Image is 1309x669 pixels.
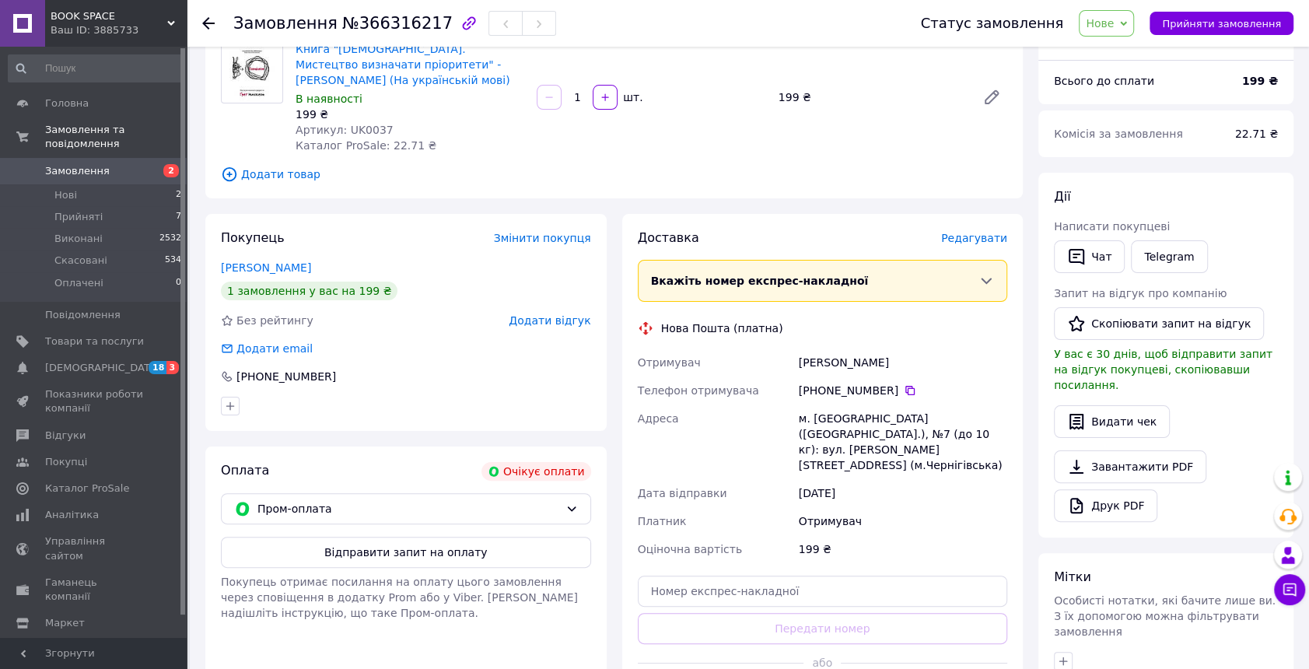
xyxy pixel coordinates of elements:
[638,230,699,245] span: Доставка
[296,43,510,86] a: Книга "[DEMOGRAPHIC_DATA]. Мистецтво визначати пріоритети" - [PERSON_NAME] (На українській мові)
[45,308,121,322] span: Повідомлення
[45,482,129,496] span: Каталог ProSale
[296,124,394,136] span: Артикул: UK0037
[296,139,436,152] span: Каталог ProSale: 22.71 ₴
[296,107,524,122] div: 199 ₴
[799,383,1007,398] div: [PHONE_NUMBER]
[1054,594,1276,638] span: Особисті нотатки, які бачите лише ви. З їх допомогою можна фільтрувати замовлення
[45,429,86,443] span: Відгуки
[494,232,591,244] span: Змінити покупця
[796,479,1010,507] div: [DATE]
[1131,240,1207,273] a: Telegram
[45,534,144,562] span: Управління сайтом
[1054,189,1070,204] span: Дії
[45,96,89,110] span: Головна
[1054,405,1170,438] button: Видати чек
[1054,450,1206,483] a: Завантажити PDF
[51,23,187,37] div: Ваш ID: 3885733
[1054,75,1154,87] span: Всього до сплати
[8,54,183,82] input: Пошук
[45,508,99,522] span: Аналітика
[45,334,144,349] span: Товари та послуги
[166,361,179,374] span: 3
[1054,128,1183,140] span: Комісія за замовлення
[481,462,591,481] div: Очікує оплати
[1274,574,1305,605] button: Чат з покупцем
[233,14,338,33] span: Замовлення
[638,576,1008,607] input: Номер експрес-накладної
[1162,18,1281,30] span: Прийняти замовлення
[165,254,181,268] span: 534
[221,166,1007,183] span: Додати товар
[229,42,275,103] img: Книга "Ессенціалізм. Мистецтво визначати пріоритети" - Грег Маккеон (На українській мові)
[235,369,338,384] div: [PHONE_NUMBER]
[796,535,1010,563] div: 199 ₴
[221,230,285,245] span: Покупець
[221,261,311,274] a: [PERSON_NAME]
[796,507,1010,535] div: Отримувач
[202,16,215,31] div: Повернутися назад
[149,361,166,374] span: 18
[45,164,110,178] span: Замовлення
[45,387,144,415] span: Показники роботи компанії
[976,82,1007,113] a: Редагувати
[257,500,559,517] span: Пром-оплата
[638,487,727,499] span: Дата відправки
[657,320,787,336] div: Нова Пошта (платна)
[45,123,187,151] span: Замовлення та повідомлення
[1054,489,1157,522] a: Друк PDF
[221,576,578,619] span: Покупець отримає посилання на оплату цього замовлення через сповіщення в додатку Prom або у Viber...
[176,276,181,290] span: 0
[638,515,687,527] span: Платник
[1054,307,1264,340] button: Скопіювати запит на відгук
[941,232,1007,244] span: Редагувати
[236,314,313,327] span: Без рейтингу
[45,361,160,375] span: [DEMOGRAPHIC_DATA]
[219,341,314,356] div: Додати email
[638,543,742,555] span: Оціночна вартість
[619,89,644,105] div: шт.
[176,210,181,224] span: 7
[509,314,590,327] span: Додати відгук
[772,86,970,108] div: 199 ₴
[54,188,77,202] span: Нові
[1242,75,1278,87] b: 199 ₴
[51,9,167,23] span: BOOK SPACE
[1054,287,1227,299] span: Запит на відгук про компанію
[1086,17,1114,30] span: Нове
[796,349,1010,377] div: [PERSON_NAME]
[54,232,103,246] span: Виконані
[638,384,759,397] span: Телефон отримувача
[45,616,85,630] span: Маркет
[45,455,87,469] span: Покупці
[1054,240,1125,273] button: Чат
[54,210,103,224] span: Прийняті
[221,463,269,478] span: Оплата
[342,14,453,33] span: №366316217
[1054,569,1091,584] span: Мітки
[159,232,181,246] span: 2532
[54,254,107,268] span: Скасовані
[221,537,591,568] button: Відправити запит на оплату
[1054,220,1170,233] span: Написати покупцеві
[221,282,397,300] div: 1 замовлення у вас на 199 ₴
[163,164,179,177] span: 2
[54,276,103,290] span: Оплачені
[296,93,362,105] span: В наявності
[176,188,181,202] span: 2
[921,16,1064,31] div: Статус замовлення
[796,405,1010,479] div: м. [GEOGRAPHIC_DATA] ([GEOGRAPHIC_DATA].), №7 (до 10 кг): вул. [PERSON_NAME][STREET_ADDRESS] (м.Ч...
[45,576,144,604] span: Гаманець компанії
[235,341,314,356] div: Додати email
[1054,348,1272,391] span: У вас є 30 днів, щоб відправити запит на відгук покупцеві, скопіювавши посилання.
[1150,12,1293,35] button: Прийняти замовлення
[651,275,869,287] span: Вкажіть номер експрес-накладної
[1235,128,1278,140] span: 22.71 ₴
[638,412,679,425] span: Адреса
[638,356,701,369] span: Отримувач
